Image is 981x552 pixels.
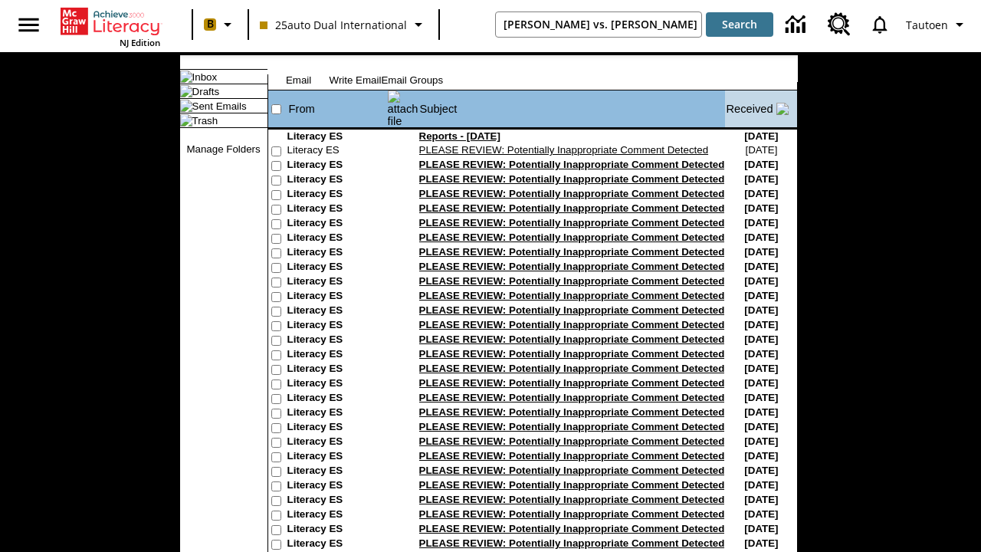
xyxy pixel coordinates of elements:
[420,103,458,115] a: Subject
[744,217,778,228] nobr: [DATE]
[419,363,725,374] a: PLEASE REVIEW: Potentially Inappropriate Comment Detected
[744,333,778,345] nobr: [DATE]
[287,406,387,421] td: Literacy ES
[496,12,702,37] input: search field
[419,275,725,287] a: PLEASE REVIEW: Potentially Inappropriate Comment Detected
[860,5,900,44] a: Notifications
[287,202,387,217] td: Literacy ES
[287,435,387,450] td: Literacy ES
[776,4,819,46] a: Data Center
[419,392,725,403] a: PLEASE REVIEW: Potentially Inappropriate Comment Detected
[744,232,778,243] nobr: [DATE]
[419,173,725,185] a: PLEASE REVIEW: Potentially Inappropriate Comment Detected
[419,333,725,345] a: PLEASE REVIEW: Potentially Inappropriate Comment Detected
[744,435,778,447] nobr: [DATE]
[388,90,418,127] img: attach file
[419,377,725,389] a: PLEASE REVIEW: Potentially Inappropriate Comment Detected
[287,494,387,508] td: Literacy ES
[207,15,214,34] span: B
[287,130,387,144] td: Literacy ES
[419,319,725,330] a: PLEASE REVIEW: Potentially Inappropriate Comment Detected
[287,173,387,188] td: Literacy ES
[287,392,387,406] td: Literacy ES
[287,363,387,377] td: Literacy ES
[287,217,387,232] td: Literacy ES
[180,114,192,127] img: folder_icon.gif
[419,450,725,462] a: PLEASE REVIEW: Potentially Inappropriate Comment Detected
[726,103,773,115] a: Received
[419,232,725,243] a: PLEASE REVIEW: Potentially Inappropriate Comment Detected
[419,217,725,228] a: PLEASE REVIEW: Potentially Inappropriate Comment Detected
[744,450,778,462] nobr: [DATE]
[419,537,725,549] a: PLEASE REVIEW: Potentially Inappropriate Comment Detected
[330,74,382,86] a: Write Email
[419,421,725,432] a: PLEASE REVIEW: Potentially Inappropriate Comment Detected
[186,143,260,155] a: Manage Folders
[744,348,778,360] nobr: [DATE]
[744,188,778,199] nobr: [DATE]
[744,304,778,316] nobr: [DATE]
[287,465,387,479] td: Literacy ES
[776,103,789,115] img: arrow_down.gif
[254,11,434,38] button: Class: 25auto Dual International, Select your class
[198,11,243,38] button: Boost Class color is peach. Change class color
[744,406,778,418] nobr: [DATE]
[745,144,777,156] nobr: [DATE]
[287,421,387,435] td: Literacy ES
[287,333,387,348] td: Literacy ES
[819,4,860,45] a: Resource Center, Will open in new tab
[744,377,778,389] nobr: [DATE]
[287,377,387,392] td: Literacy ES
[260,17,407,33] span: 25auto Dual International
[900,11,975,38] button: Profile/Settings
[419,188,725,199] a: PLEASE REVIEW: Potentially Inappropriate Comment Detected
[180,71,192,83] img: folder_icon_pick.gif
[287,232,387,246] td: Literacy ES
[120,37,160,48] span: NJ Edition
[744,392,778,403] nobr: [DATE]
[180,100,192,112] img: folder_icon.gif
[287,261,387,275] td: Literacy ES
[192,71,218,83] a: Inbox
[744,261,778,272] nobr: [DATE]
[419,202,725,214] a: PLEASE REVIEW: Potentially Inappropriate Comment Detected
[744,537,778,549] nobr: [DATE]
[706,12,773,37] button: Search
[287,319,387,333] td: Literacy ES
[287,508,387,523] td: Literacy ES
[419,290,725,301] a: PLEASE REVIEW: Potentially Inappropriate Comment Detected
[287,523,387,537] td: Literacy ES
[6,2,51,48] button: Open side menu
[419,508,725,520] a: PLEASE REVIEW: Potentially Inappropriate Comment Detected
[744,246,778,258] nobr: [DATE]
[744,508,778,520] nobr: [DATE]
[744,173,778,185] nobr: [DATE]
[287,348,387,363] td: Literacy ES
[744,130,778,142] nobr: [DATE]
[744,479,778,491] nobr: [DATE]
[61,5,160,48] div: Home
[287,290,387,304] td: Literacy ES
[744,319,778,330] nobr: [DATE]
[287,479,387,494] td: Literacy ES
[419,406,725,418] a: PLEASE REVIEW: Potentially Inappropriate Comment Detected
[744,202,778,214] nobr: [DATE]
[192,115,218,127] a: Trash
[419,159,725,170] a: PLEASE REVIEW: Potentially Inappropriate Comment Detected
[287,304,387,319] td: Literacy ES
[286,74,311,86] a: Email
[419,523,725,534] a: PLEASE REVIEW: Potentially Inappropriate Comment Detected
[192,100,247,112] a: Sent Emails
[744,159,778,170] nobr: [DATE]
[419,304,725,316] a: PLEASE REVIEW: Potentially Inappropriate Comment Detected
[289,103,315,115] a: From
[192,86,220,97] a: Drafts
[744,363,778,374] nobr: [DATE]
[381,74,443,86] a: Email Groups
[287,159,387,173] td: Literacy ES
[906,17,948,33] span: Tautoen
[419,348,725,360] a: PLEASE REVIEW: Potentially Inappropriate Comment Detected
[744,465,778,476] nobr: [DATE]
[419,494,725,505] a: PLEASE REVIEW: Potentially Inappropriate Comment Detected
[419,479,725,491] a: PLEASE REVIEW: Potentially Inappropriate Comment Detected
